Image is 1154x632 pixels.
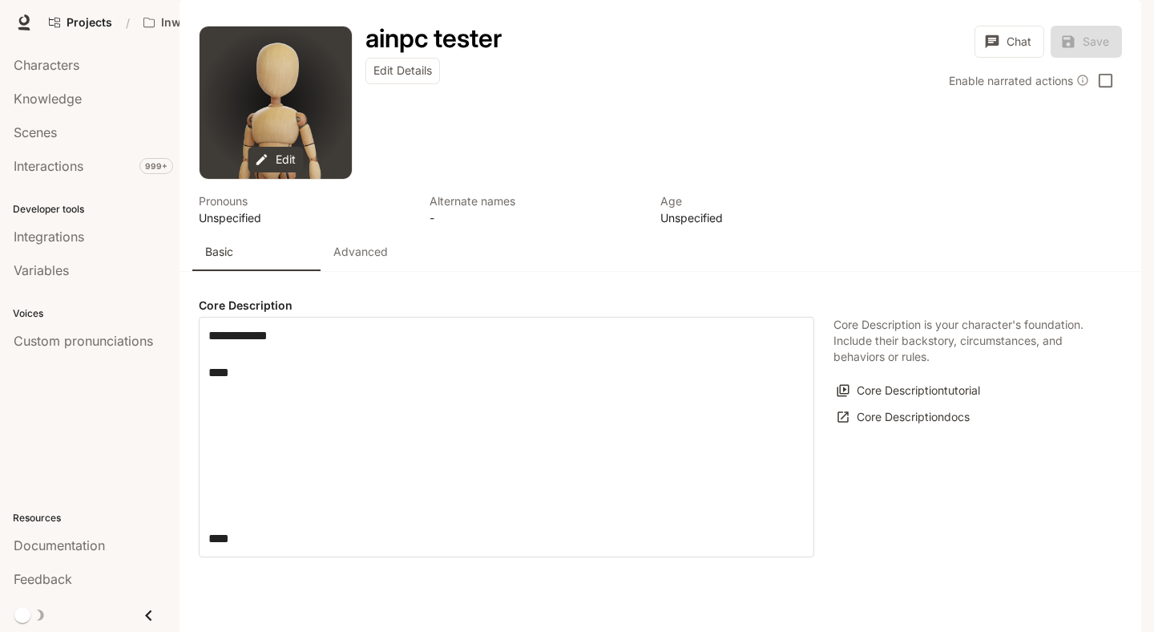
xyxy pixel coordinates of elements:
[119,14,136,31] div: /
[67,16,112,30] span: Projects
[199,317,814,557] div: label
[974,26,1044,58] button: Chat
[200,26,352,179] button: Open character avatar dialog
[660,209,872,226] p: Unspecified
[199,192,410,226] button: Open character details dialog
[430,209,641,226] p: -
[199,298,814,314] h4: Core Description
[42,6,119,38] a: Go to projects
[199,209,410,226] p: Unspecified
[660,192,872,226] button: Open character details dialog
[833,404,974,431] a: Core Descriptiondocs
[205,244,233,260] p: Basic
[430,192,641,226] button: Open character details dialog
[949,72,1089,89] div: Enable narrated actions
[365,58,440,84] button: Edit Details
[136,6,276,38] button: Open workspace menu
[200,26,352,179] div: Avatar image
[333,244,388,260] p: Advanced
[365,26,502,51] button: Open character details dialog
[161,16,251,30] p: Inworld_AI_Demos
[365,22,502,54] h1: ainpc tester
[199,192,410,209] p: Pronouns
[430,192,641,209] p: Alternate names
[660,192,872,209] p: Age
[833,317,1103,365] p: Core Description is your character's foundation. Include their backstory, circumstances, and beha...
[833,378,984,404] button: Core Descriptiontutorial
[248,147,304,173] button: Edit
